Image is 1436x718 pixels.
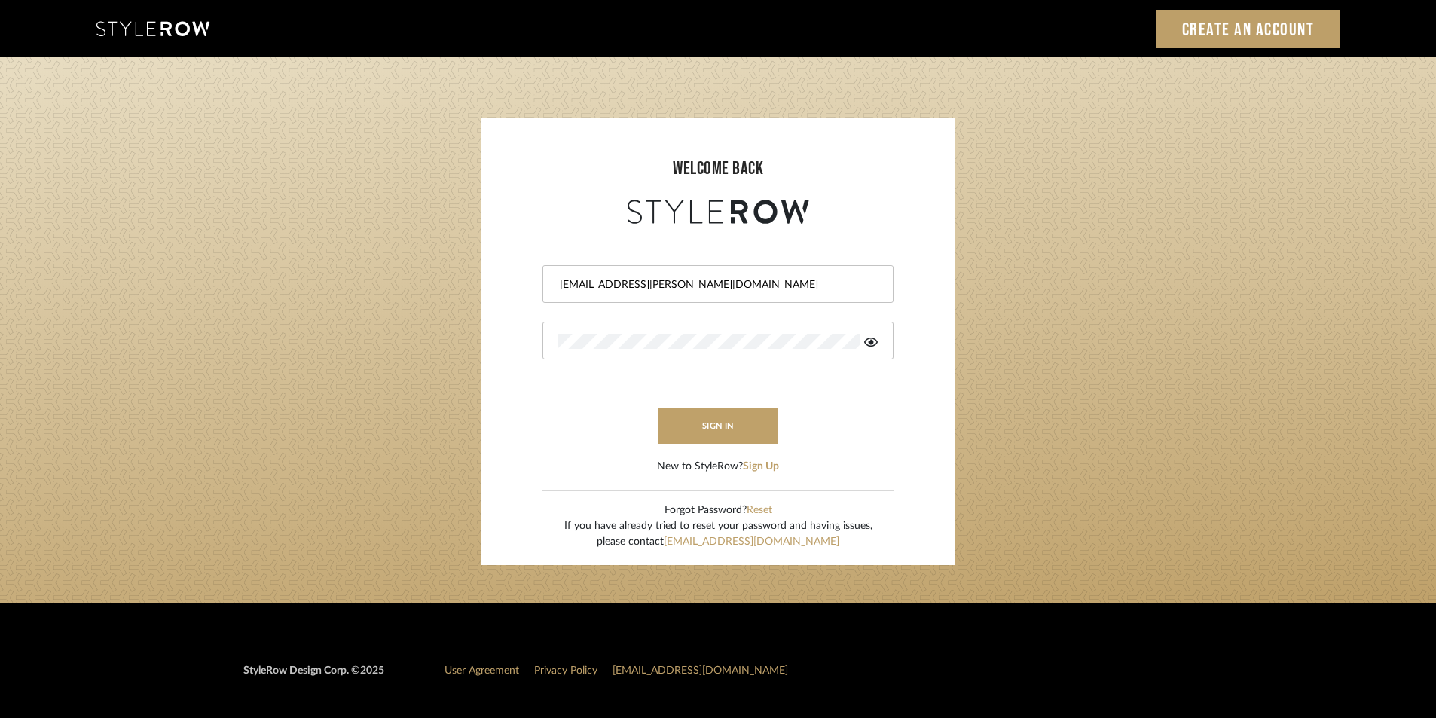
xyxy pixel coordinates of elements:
[496,155,940,182] div: welcome back
[664,536,839,547] a: [EMAIL_ADDRESS][DOMAIN_NAME]
[747,503,772,518] button: Reset
[743,459,779,475] button: Sign Up
[658,408,778,444] button: sign in
[243,663,384,691] div: StyleRow Design Corp. ©2025
[657,459,779,475] div: New to StyleRow?
[534,665,597,676] a: Privacy Policy
[564,503,872,518] div: Forgot Password?
[558,277,874,292] input: Email Address
[564,518,872,550] div: If you have already tried to reset your password and having issues, please contact
[613,665,788,676] a: [EMAIL_ADDRESS][DOMAIN_NAME]
[445,665,519,676] a: User Agreement
[1156,10,1340,48] a: Create an Account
